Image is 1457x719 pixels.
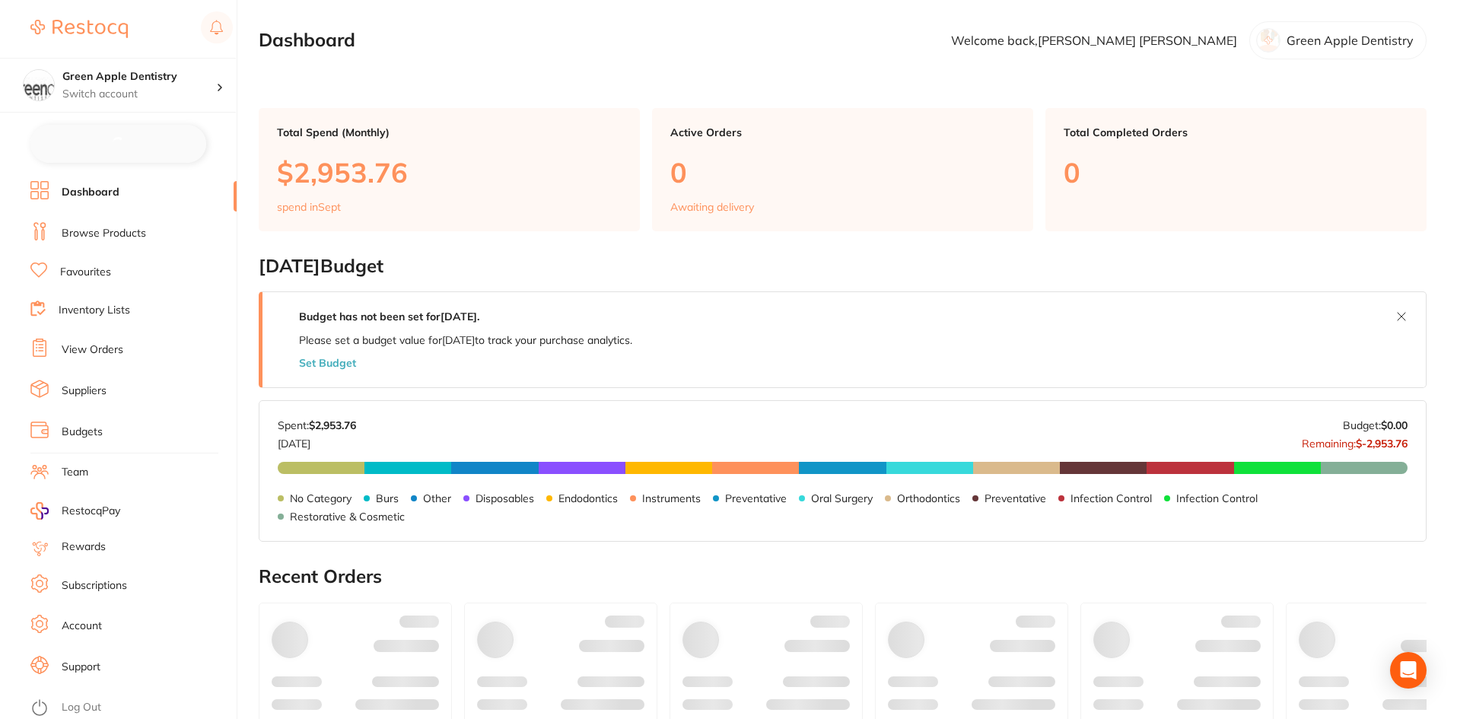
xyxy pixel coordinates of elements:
p: 0 [1064,157,1408,188]
strong: Budget has not been set for [DATE] . [299,310,479,323]
p: Total Completed Orders [1064,126,1408,138]
img: Restocq Logo [30,20,128,38]
a: Active Orders0Awaiting delivery [652,108,1033,231]
p: Oral Surgery [811,492,873,504]
a: Log Out [62,700,101,715]
button: Set Budget [299,357,356,369]
img: Green Apple Dentistry [24,70,54,100]
a: View Orders [62,342,123,358]
a: Suppliers [62,383,107,399]
p: spend in Sept [277,201,341,213]
a: Inventory Lists [59,303,130,318]
p: 0 [670,157,1015,188]
a: Team [62,465,88,480]
span: RestocqPay [62,504,120,519]
p: No Category [290,492,352,504]
h2: Recent Orders [259,566,1427,587]
img: RestocqPay [30,502,49,520]
h2: Dashboard [259,30,355,51]
a: Support [62,660,100,675]
strong: $2,953.76 [309,418,356,432]
p: Total Spend (Monthly) [277,126,622,138]
strong: $0.00 [1381,418,1408,432]
p: Endodontics [558,492,618,504]
a: Favourites [60,265,111,280]
p: Restorative & Cosmetic [290,511,405,523]
div: Open Intercom Messenger [1390,652,1427,689]
p: Instruments [642,492,701,504]
p: Orthodontics [897,492,960,504]
a: RestocqPay [30,502,120,520]
p: Welcome back, [PERSON_NAME] [PERSON_NAME] [951,33,1237,47]
a: Budgets [62,425,103,440]
p: Green Apple Dentistry [1287,33,1414,47]
p: Infection Control [1070,492,1152,504]
a: Total Spend (Monthly)$2,953.76spend inSept [259,108,640,231]
h2: [DATE] Budget [259,256,1427,277]
a: Dashboard [62,185,119,200]
a: Total Completed Orders0 [1045,108,1427,231]
p: Active Orders [670,126,1015,138]
a: Subscriptions [62,578,127,593]
p: Disposables [476,492,534,504]
p: Burs [376,492,399,504]
p: Awaiting delivery [670,201,754,213]
p: Please set a budget value for [DATE] to track your purchase analytics. [299,334,632,346]
p: Infection Control [1176,492,1258,504]
p: Preventative [985,492,1046,504]
p: Switch account [62,87,216,102]
p: $2,953.76 [277,157,622,188]
a: Rewards [62,539,106,555]
a: Browse Products [62,226,146,241]
strong: $-2,953.76 [1356,437,1408,450]
p: Remaining: [1302,431,1408,450]
h4: Green Apple Dentistry [62,69,216,84]
p: Other [423,492,451,504]
p: Budget: [1343,419,1408,431]
a: Account [62,619,102,634]
p: Preventative [725,492,787,504]
p: Spent: [278,419,356,431]
a: Restocq Logo [30,11,128,46]
p: [DATE] [278,431,356,450]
